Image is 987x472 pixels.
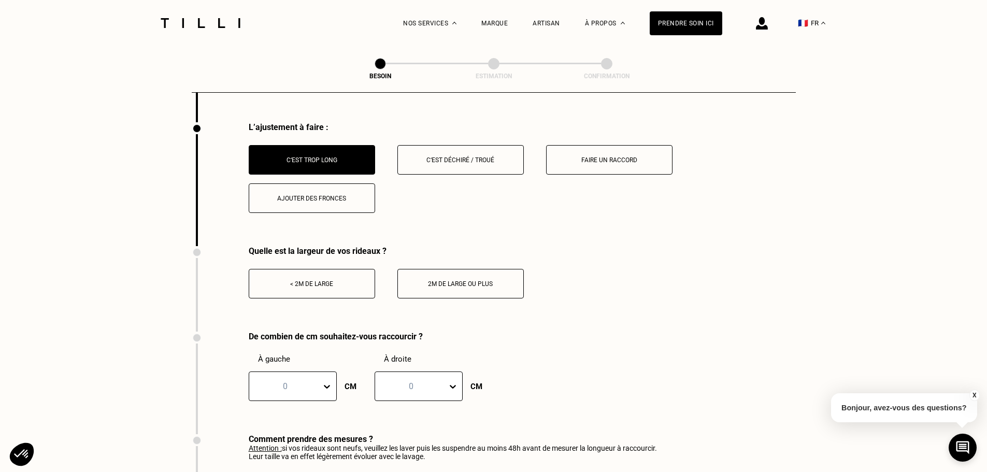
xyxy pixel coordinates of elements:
button: X [969,390,979,401]
button: 2m de large ou plus [397,269,524,298]
a: Prendre soin ici [650,11,722,35]
span: 🇫🇷 [798,18,808,28]
div: Confirmation [555,73,659,80]
p: CM [470,382,482,391]
div: Ajouter des fronces [254,195,369,202]
button: C‘est trop long [249,145,375,175]
button: Ajouter des fronces [249,183,375,213]
div: Estimation [442,73,546,80]
div: 2m de large ou plus [403,280,518,288]
div: C‘est trop long [254,156,369,164]
img: menu déroulant [821,22,825,24]
div: < 2m de large [254,280,369,288]
p: À gauche [258,354,352,364]
button: Faire un raccord [546,145,673,175]
div: Faire un raccord [552,156,667,164]
div: De combien de cm souhaitez-vous raccourcir ? [249,332,478,341]
button: C‘est déchiré / troué [397,145,524,175]
u: Attention : [249,444,282,452]
div: L’ajustement à faire : [249,122,796,132]
img: Menu déroulant à propos [621,22,625,24]
div: Quelle est la largeur de vos rideaux ? [249,246,524,256]
div: C‘est déchiré / troué [403,156,518,164]
a: Marque [481,20,508,27]
div: Comment prendre des mesures ? [249,434,657,444]
img: Logo du service de couturière Tilli [157,18,244,28]
p: Bonjour, avez-vous des questions? [831,393,977,422]
p: CM [345,382,356,391]
div: Besoin [328,73,432,80]
p: si vos rideaux sont neufs, veuillez les laver puis les suspendre au moins 48h avant de mesurer la... [249,444,657,461]
img: icône connexion [756,17,768,30]
img: Menu déroulant [452,22,456,24]
a: Artisan [533,20,560,27]
p: À droite [384,354,478,364]
button: < 2m de large [249,269,375,298]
